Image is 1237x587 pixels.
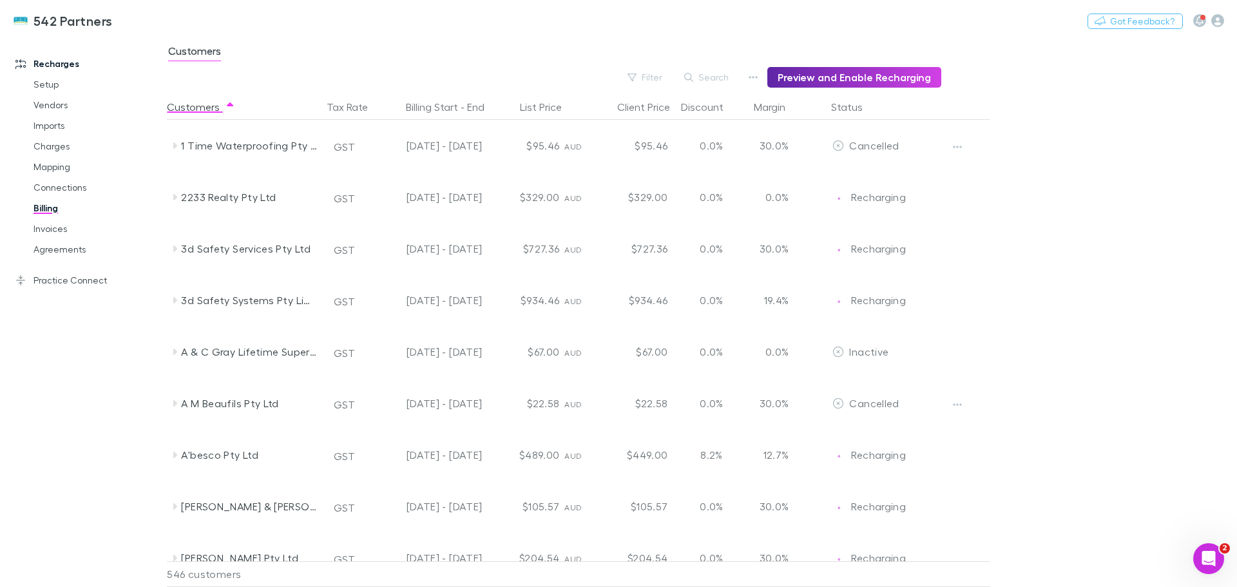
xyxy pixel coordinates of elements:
[181,274,318,326] div: 3d Safety Systems Pty Limited
[831,94,878,120] button: Status
[755,396,789,411] p: 30.0%
[181,171,318,223] div: 2233 Realty Pty Ltd
[181,532,318,584] div: [PERSON_NAME] Pty Ltd
[564,142,582,151] span: AUD
[406,94,500,120] button: Billing Start - End
[673,429,750,481] div: 8.2%
[851,242,906,255] span: Recharging
[1220,543,1230,553] span: 2
[595,532,673,584] div: $204.54
[376,481,482,532] div: [DATE] - [DATE]
[328,240,361,260] button: GST
[564,193,582,203] span: AUD
[564,451,582,461] span: AUD
[832,295,845,308] img: Recharging
[595,481,673,532] div: $105.57
[1088,14,1183,29] button: Got Feedback?
[832,450,845,463] img: Recharging
[487,171,564,223] div: $329.00
[673,481,750,532] div: 0.0%
[487,223,564,274] div: $727.36
[487,429,564,481] div: $489.00
[376,274,482,326] div: [DATE] - [DATE]
[167,274,997,326] div: 3d Safety Systems Pty LimitedGST[DATE] - [DATE]$934.46AUD$934.460.0%19.4%EditRechargingRecharging
[3,270,174,291] a: Practice Connect
[21,95,174,115] a: Vendors
[564,399,582,409] span: AUD
[181,120,318,171] div: 1 Time Waterproofing Pty Ltd
[851,294,906,306] span: Recharging
[673,274,750,326] div: 0.0%
[673,326,750,378] div: 0.0%
[617,94,686,120] div: Client Price
[328,137,361,157] button: GST
[376,378,482,429] div: [DATE] - [DATE]
[376,532,482,584] div: [DATE] - [DATE]
[832,192,845,205] img: Recharging
[851,500,906,512] span: Recharging
[181,378,318,429] div: A M Beaufils Pty Ltd
[487,326,564,378] div: $67.00
[181,326,318,378] div: A & C Gray Lifetime Super Fund
[376,171,482,223] div: [DATE] - [DATE]
[167,481,997,532] div: [PERSON_NAME] & [PERSON_NAME]GST[DATE] - [DATE]$105.57AUD$105.570.0%30.0%EditRechargingRecharging
[851,552,906,564] span: Recharging
[673,223,750,274] div: 0.0%
[564,503,582,512] span: AUD
[595,378,673,429] div: $22.58
[328,343,361,363] button: GST
[1193,543,1224,574] iframe: Intercom live chat
[564,554,582,564] span: AUD
[681,94,739,120] button: Discount
[832,553,845,566] img: Recharging
[487,120,564,171] div: $95.46
[21,177,174,198] a: Connections
[595,171,673,223] div: $329.00
[595,223,673,274] div: $727.36
[673,532,750,584] div: 0.0%
[167,223,997,274] div: 3d Safety Services Pty LtdGST[DATE] - [DATE]$727.36AUD$727.360.0%30.0%EditRechargingRecharging
[673,171,750,223] div: 0.0%
[487,532,564,584] div: $204.54
[328,446,361,467] button: GST
[21,198,174,218] a: Billing
[21,74,174,95] a: Setup
[851,448,906,461] span: Recharging
[168,44,221,61] span: Customers
[328,188,361,209] button: GST
[167,120,997,171] div: 1 Time Waterproofing Pty LtdGST[DATE] - [DATE]$95.46AUD$95.460.0%30.0%EditCancelled
[167,94,235,120] button: Customers
[328,394,361,415] button: GST
[754,94,801,120] div: Margin
[167,429,997,481] div: A'besco Pty LtdGST[DATE] - [DATE]$489.00AUD$449.008.2%12.7%EditRechargingRecharging
[327,94,383,120] button: Tax Rate
[678,70,736,85] button: Search
[849,345,888,358] span: Inactive
[34,13,113,28] h3: 542 Partners
[21,115,174,136] a: Imports
[3,53,174,74] a: Recharges
[487,378,564,429] div: $22.58
[673,120,750,171] div: 0.0%
[755,138,789,153] p: 30.0%
[595,274,673,326] div: $934.46
[181,429,318,481] div: A'besco Pty Ltd
[520,94,577,120] button: List Price
[13,13,28,28] img: 542 Partners's Logo
[849,139,899,151] span: Cancelled
[376,120,482,171] div: [DATE] - [DATE]
[5,5,120,36] a: 542 Partners
[564,245,582,255] span: AUD
[328,497,361,518] button: GST
[755,550,789,566] p: 30.0%
[376,223,482,274] div: [DATE] - [DATE]
[181,223,318,274] div: 3d Safety Services Pty Ltd
[767,67,941,88] button: Preview and Enable Recharging
[832,501,845,514] img: Recharging
[487,481,564,532] div: $105.57
[564,296,582,306] span: AUD
[755,344,789,360] p: 0.0%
